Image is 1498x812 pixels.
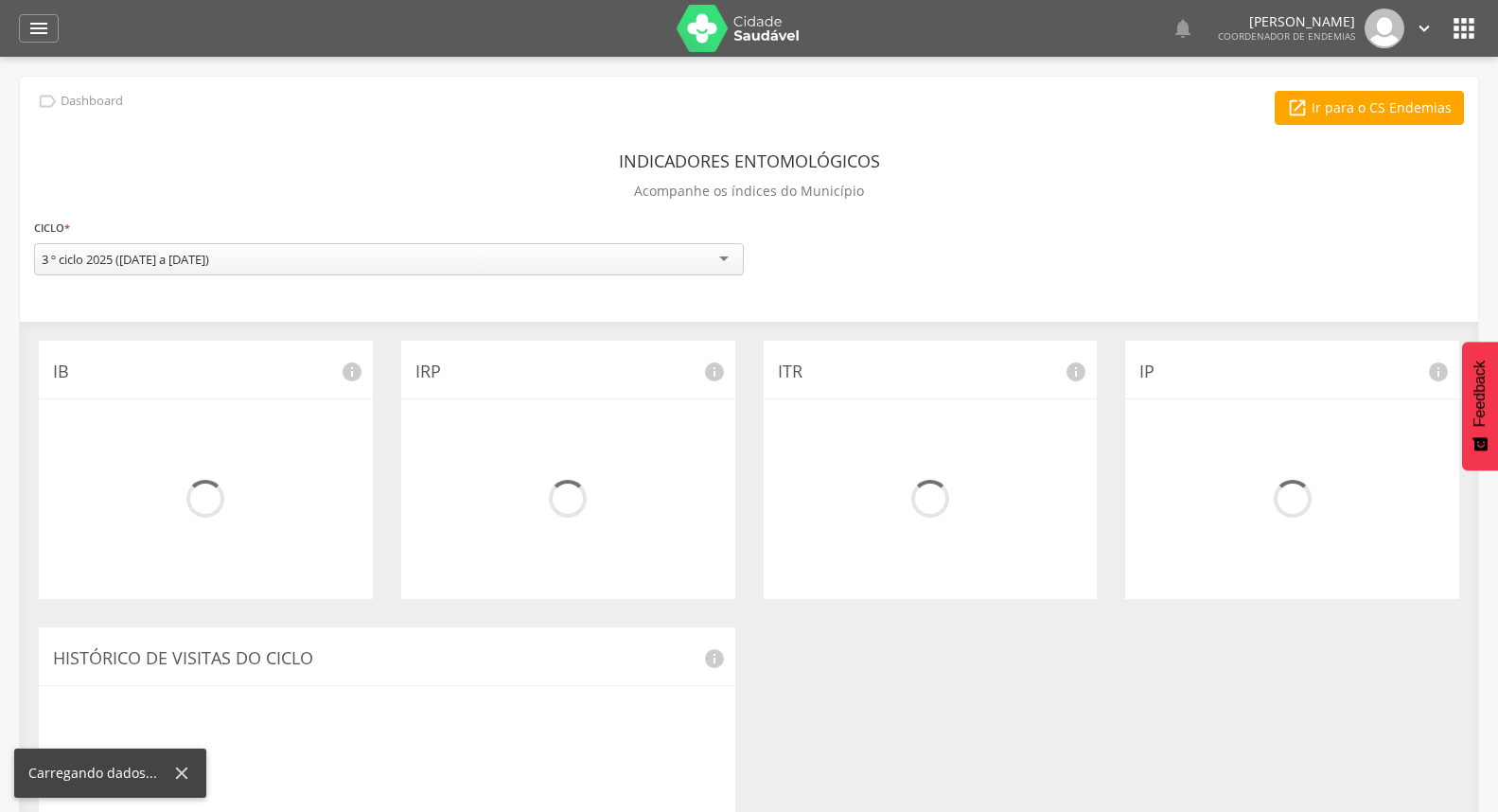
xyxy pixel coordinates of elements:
a: Ir para o CS Endemias [1275,91,1464,125]
i: info [703,361,726,383]
a:  [19,14,59,43]
i:  [1414,18,1435,39]
i:  [27,17,50,40]
a:  [1414,9,1435,48]
p: IRP [415,360,721,384]
i: info [703,647,726,670]
i: info [341,361,363,383]
i:  [1449,13,1479,44]
i: info [1065,361,1087,383]
i: info [1427,361,1450,383]
span: Coordenador de Endemias [1218,29,1355,43]
p: Histórico de Visitas do Ciclo [53,646,721,671]
p: IB [53,360,359,384]
i:  [1172,17,1194,40]
a:  [1172,9,1194,48]
i:  [37,91,58,112]
p: IP [1139,360,1445,384]
p: [PERSON_NAME] [1218,15,1355,28]
p: Acompanhe os índices do Município [634,178,864,204]
div: Carregando dados... [28,764,171,783]
span: Feedback [1472,361,1489,427]
label: Ciclo [34,218,70,238]
p: ITR [778,360,1084,384]
header: Indicadores Entomológicos [619,144,880,178]
button: Feedback - Mostrar pesquisa [1462,342,1498,470]
div: 3 º ciclo 2025 ([DATE] a [DATE]) [42,251,209,268]
p: Dashboard [61,94,123,109]
i:  [1287,97,1308,118]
